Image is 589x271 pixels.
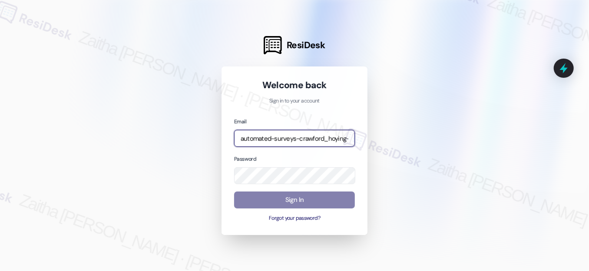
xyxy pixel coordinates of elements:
p: Sign in to your account [234,97,355,105]
label: Password [234,155,256,162]
span: ResiDesk [287,39,325,51]
h1: Welcome back [234,79,355,91]
button: Forgot your password? [234,215,355,222]
button: Sign In [234,192,355,208]
input: name@example.com [234,130,355,147]
img: ResiDesk Logo [264,36,282,54]
label: Email [234,118,246,125]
